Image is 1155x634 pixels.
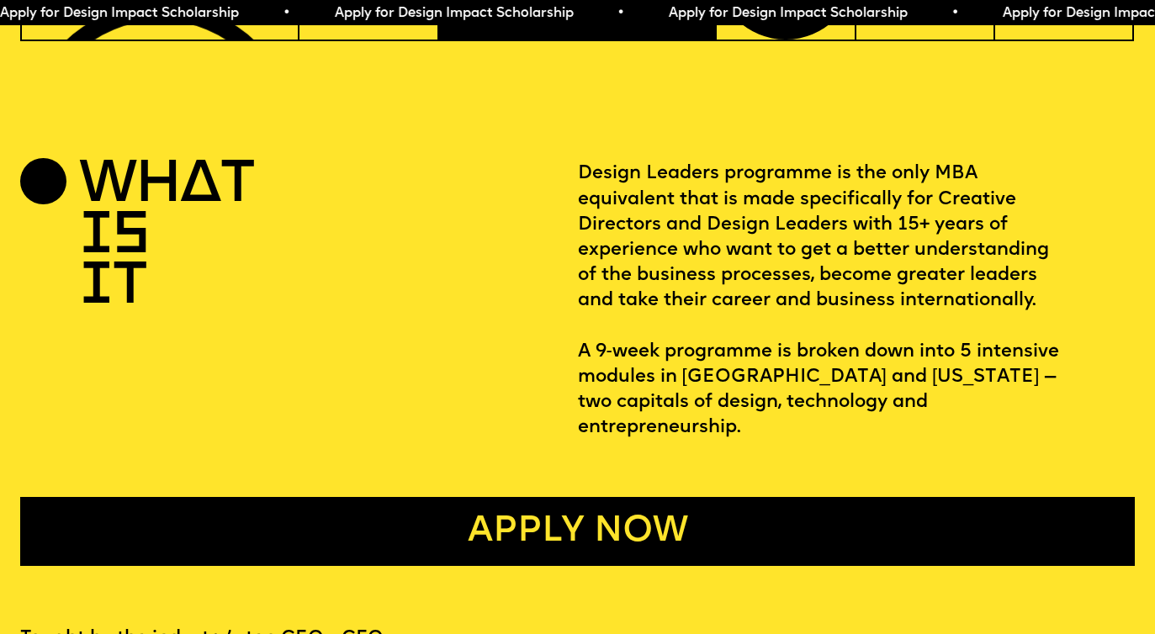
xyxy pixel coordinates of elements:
[283,7,290,20] span: •
[79,161,172,313] h2: WHAT IS IT
[20,497,1135,566] a: Apply now
[617,7,624,20] span: •
[951,7,959,20] span: •
[578,161,1136,441] p: Design Leaders programme is the only MBA equivalent that is made specifically for Creative Direct...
